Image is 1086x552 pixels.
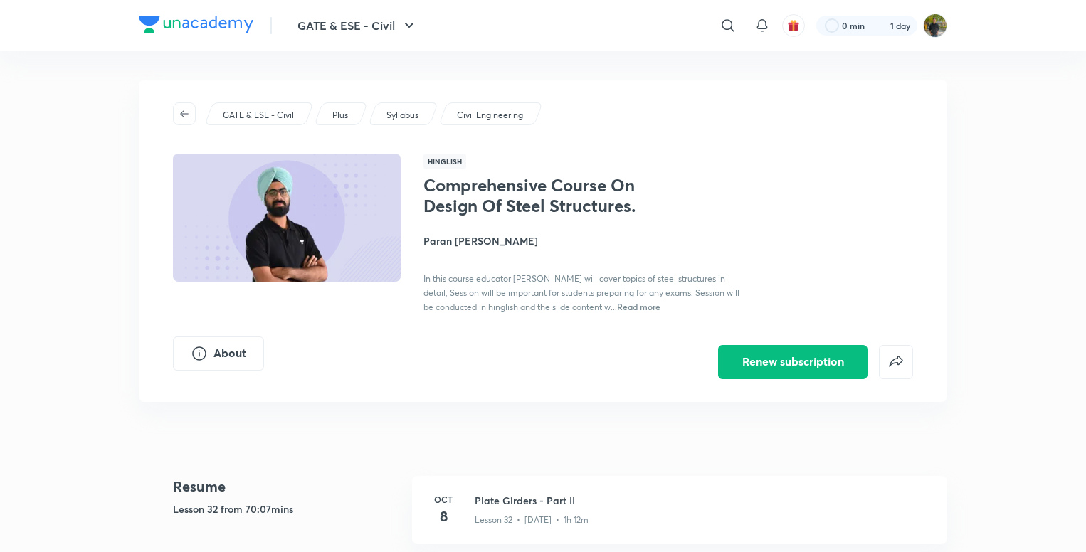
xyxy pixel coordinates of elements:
[386,109,418,122] p: Syllabus
[139,16,253,36] a: Company Logo
[173,476,401,497] h4: Resume
[423,154,466,169] span: Hinglish
[332,109,348,122] p: Plus
[423,175,656,216] h1: Comprehensive Course On Design Of Steel Structures.
[171,152,403,283] img: Thumbnail
[879,345,913,379] button: false
[423,233,742,248] h4: Paran [PERSON_NAME]
[455,109,526,122] a: Civil Engineering
[289,11,426,40] button: GATE & ESE - Civil
[173,501,401,516] h5: Lesson 32 from 70:07mins
[330,109,351,122] a: Plus
[787,19,800,32] img: avatar
[873,18,887,33] img: streak
[429,506,458,527] h4: 8
[139,16,253,33] img: Company Logo
[429,493,458,506] h6: Oct
[782,14,805,37] button: avatar
[173,336,264,371] button: About
[475,493,930,508] h3: Plate Girders - Part II
[923,14,947,38] img: shubham rawat
[457,109,523,122] p: Civil Engineering
[718,345,868,379] button: Renew subscription
[617,301,660,312] span: Read more
[384,109,421,122] a: Syllabus
[423,273,739,312] span: In this course educator [PERSON_NAME] will cover topics of steel structures in detail, Session wi...
[221,109,297,122] a: GATE & ESE - Civil
[475,514,589,526] p: Lesson 32 • [DATE] • 1h 12m
[223,109,294,122] p: GATE & ESE - Civil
